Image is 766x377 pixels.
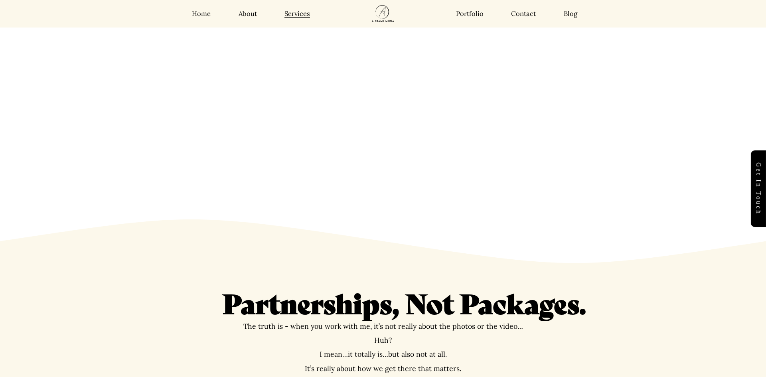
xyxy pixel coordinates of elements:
[284,10,310,18] a: Services
[751,150,766,227] a: Get in touch
[223,336,543,344] p: Huh?
[223,350,543,358] p: I mean…it totally is…but also not at all.
[192,10,211,18] a: Home
[223,283,586,322] strong: Partnerships, Not Packages.
[239,10,257,18] a: About
[223,322,543,330] p: The truth is - when you work with me, it’s not really about the photos or the video…
[564,10,577,18] a: Blog
[223,365,543,372] p: It’s really about how we get there that matters.
[511,10,536,18] a: Contact
[456,10,484,18] a: Portfolio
